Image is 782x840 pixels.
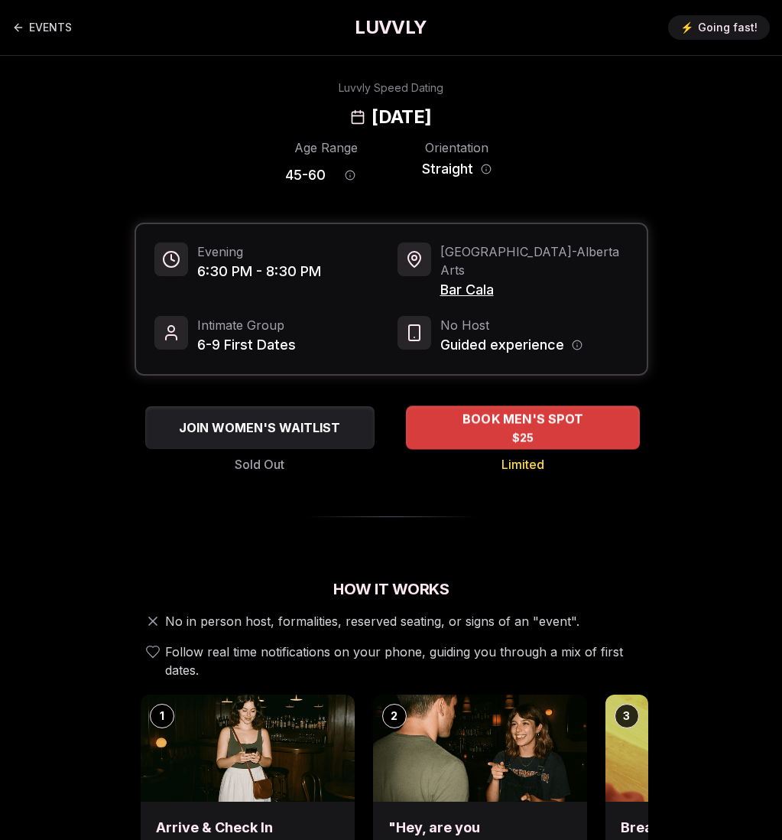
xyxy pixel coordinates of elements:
[165,612,579,630] span: No in person host, formalities, reserved seating, or signs of an "event".
[416,138,498,157] div: Orientation
[135,578,648,600] h2: How It Works
[197,334,296,356] span: 6-9 First Dates
[680,20,693,35] span: ⚡️
[511,430,534,445] span: $25
[372,105,431,129] h2: [DATE]
[235,455,284,474] span: Sold Out
[440,279,628,301] span: Bar Cala
[197,243,321,261] span: Evening
[382,704,407,728] div: 2
[406,405,640,449] button: BOOK MEN'S SPOT - Limited
[197,316,296,334] span: Intimate Group
[373,695,587,802] img: "Hey, are you Max?"
[440,316,582,334] span: No Host
[197,261,321,282] span: 6:30 PM - 8:30 PM
[165,643,642,679] span: Follow real time notifications on your phone, guiding you through a mix of first dates.
[176,418,343,437] span: JOIN WOMEN'S WAITLIST
[156,817,339,838] h3: Arrive & Check In
[339,80,443,96] div: Luvvly Speed Dating
[145,406,375,449] button: JOIN WOMEN'S WAITLIST - Sold Out
[12,12,72,43] a: Back to events
[572,340,582,350] button: Host information
[285,138,367,157] div: Age Range
[440,334,564,356] span: Guided experience
[285,164,326,186] span: 45 - 60
[698,20,758,35] span: Going fast!
[501,455,544,474] span: Limited
[481,164,492,174] button: Orientation information
[459,410,586,428] span: BOOK MEN'S SPOT
[141,695,355,802] img: Arrive & Check In
[615,704,639,728] div: 3
[355,15,427,40] a: LUVVLY
[333,158,367,192] button: Age range information
[422,158,473,180] span: Straight
[150,704,174,728] div: 1
[440,243,628,279] span: [GEOGRAPHIC_DATA] - Alberta Arts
